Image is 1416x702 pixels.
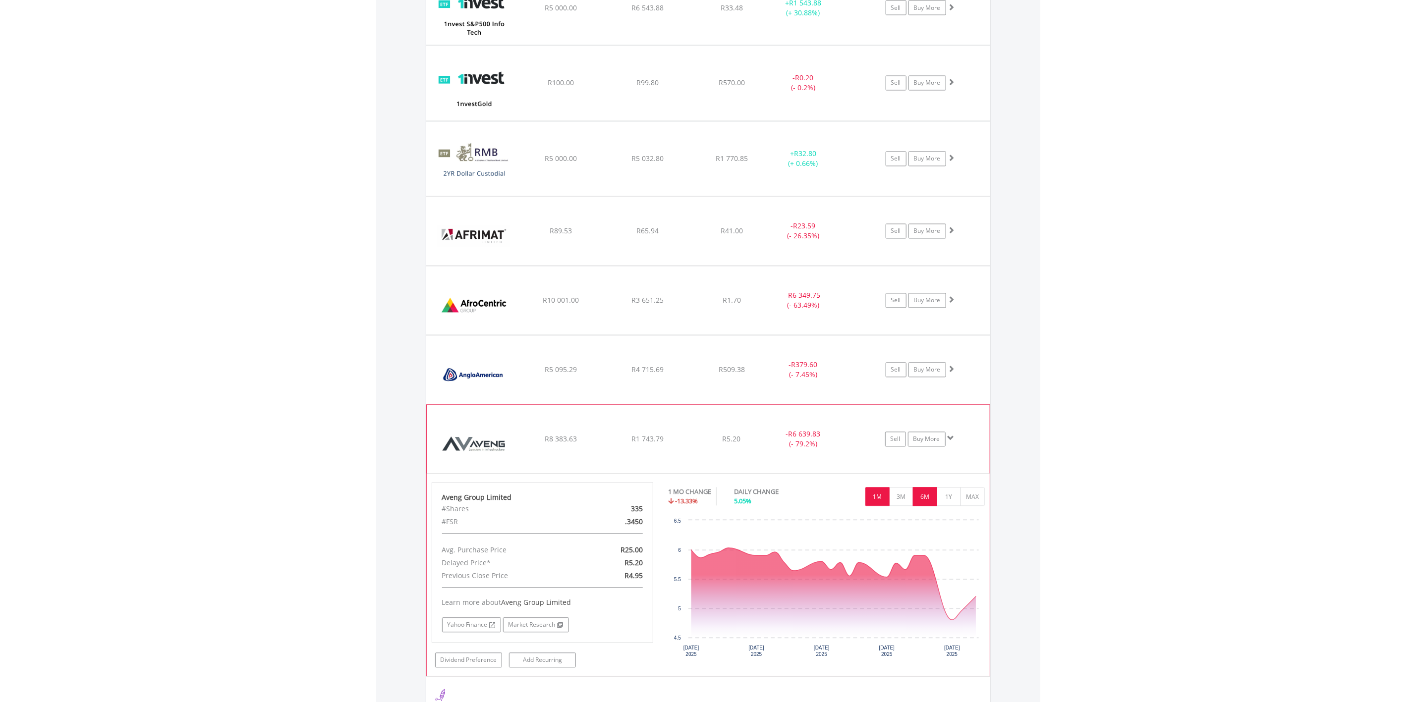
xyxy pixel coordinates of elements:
a: Dividend Preference [435,653,502,668]
span: R5 000.00 [545,154,577,163]
text: [DATE] 2025 [944,646,960,657]
div: #Shares [435,503,578,516]
text: 6 [678,548,681,553]
span: R89.53 [550,226,572,236]
span: R4 715.69 [631,365,664,375]
span: R1.70 [723,296,741,305]
div: Chart. Highcharts interactive chart. [668,516,985,664]
a: Buy More [908,152,946,166]
text: 5 [678,606,681,612]
img: EQU.ZA.AEG.png [432,418,517,471]
div: - (- 63.49%) [766,291,841,311]
span: R33.48 [721,3,743,12]
span: R0.20 [795,73,814,83]
button: 1M [865,487,890,506]
div: - (- 26.35%) [766,221,841,241]
text: [DATE] 2025 [749,646,765,657]
span: R5.20 [723,434,741,444]
a: Sell [886,363,906,378]
button: 1Y [937,487,961,506]
span: R379.60 [792,360,818,370]
div: - (- 79.2%) [766,430,840,449]
button: 3M [889,487,913,506]
a: Buy More [908,363,946,378]
div: - (- 7.45%) [766,360,841,380]
span: R6 639.83 [788,430,820,439]
div: Delayed Price* [435,557,578,570]
span: R99.80 [636,78,659,88]
img: EQU.ZA.AGL.png [431,348,516,402]
span: R32.80 [794,149,816,159]
div: .3450 [578,516,650,529]
a: Sell [886,0,906,15]
text: 6.5 [674,519,681,524]
text: [DATE] 2025 [683,646,699,657]
img: EQU.ZA.DCCUS2.png [431,134,516,194]
img: EQU.ZA.ACT.png [431,279,516,332]
text: [DATE] 2025 [814,646,830,657]
svg: Interactive chart [668,516,984,664]
div: DAILY CHANGE [734,487,813,497]
span: R509.38 [719,365,745,375]
div: 1 MO CHANGE [668,487,711,497]
a: Sell [886,224,906,239]
button: MAX [961,487,985,506]
span: R65.94 [636,226,659,236]
a: Buy More [908,0,946,15]
button: 6M [913,487,937,506]
text: 4.5 [674,636,681,641]
a: Sell [886,152,906,166]
span: R5 032.80 [631,154,664,163]
span: 5.05% [734,497,751,506]
div: Learn more about [442,598,643,608]
span: R8 383.63 [545,434,577,444]
span: R100.00 [548,78,574,88]
span: R5 000.00 [545,3,577,12]
a: Add Recurring [509,653,576,668]
a: Market Research [503,618,569,633]
div: 335 [578,503,650,516]
span: R6 543.88 [631,3,664,12]
div: Avg. Purchase Price [435,544,578,557]
span: R1 770.85 [716,154,748,163]
div: #FSR [435,516,578,529]
span: R4.95 [624,571,643,581]
a: Buy More [908,293,946,308]
span: R1 743.79 [631,434,664,444]
text: 5.5 [674,577,681,583]
img: EQU.ZA.ETFGLD.png [431,58,516,118]
span: R10 001.00 [543,296,579,305]
img: EQU.ZA.AFT.png [431,210,516,263]
a: Sell [885,432,906,447]
a: Buy More [908,224,946,239]
span: R41.00 [721,226,743,236]
a: Sell [886,293,906,308]
span: R5 095.29 [545,365,577,375]
span: Aveng Group Limited [502,598,571,607]
span: R25.00 [621,545,643,555]
div: Aveng Group Limited [442,493,643,503]
div: - (- 0.2%) [766,73,841,93]
span: R570.00 [719,78,745,88]
span: R6 349.75 [789,291,821,300]
a: Buy More [908,432,946,447]
div: + (+ 0.66%) [766,149,841,169]
a: Buy More [908,76,946,91]
text: [DATE] 2025 [879,646,895,657]
span: R23.59 [793,221,816,231]
span: R3 651.25 [631,296,664,305]
span: -13.33% [675,497,698,506]
a: Sell [886,76,906,91]
a: Yahoo Finance [442,618,501,633]
div: Previous Close Price [435,570,578,583]
span: R5.20 [624,558,643,568]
